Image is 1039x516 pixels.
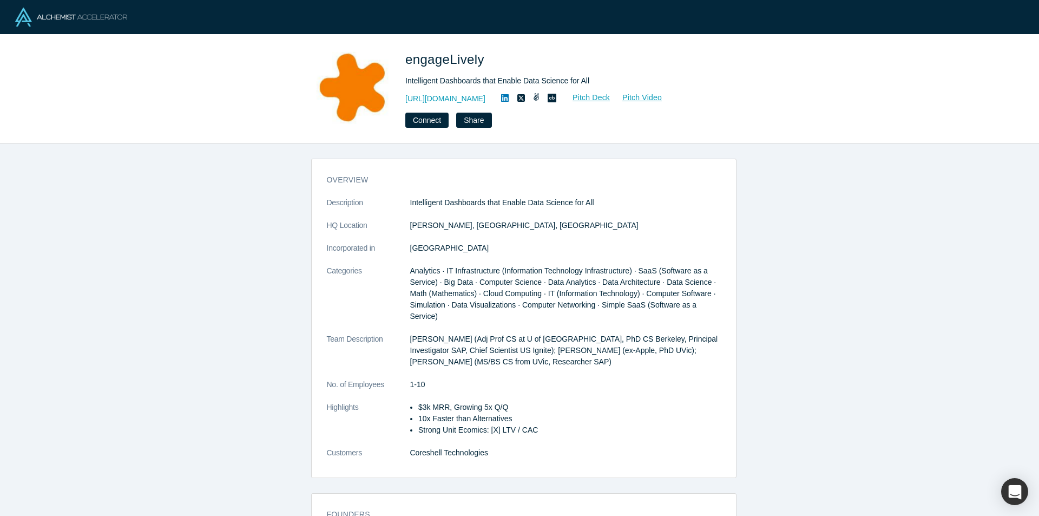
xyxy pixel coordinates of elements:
dd: [GEOGRAPHIC_DATA] [410,243,721,254]
button: Connect [405,113,449,128]
dd: 1-10 [410,379,721,390]
a: Pitch Video [610,92,662,104]
dt: Customers [327,447,410,470]
li: Strong Unit Ecomics: [X] LTV / CAC [418,424,721,436]
img: engageLively's Logo [314,50,390,126]
dt: HQ Location [327,220,410,243]
dt: No. of Employees [327,379,410,402]
dt: Description [327,197,410,220]
li: 10x Faster than Alternatives [418,413,721,424]
a: [URL][DOMAIN_NAME] [405,93,485,104]
span: engageLively [405,52,488,67]
dt: Team Description [327,334,410,379]
dd: [PERSON_NAME], [GEOGRAPHIC_DATA], [GEOGRAPHIC_DATA] [410,220,721,231]
span: Analytics · IT Infrastructure (Information Technology Infrastructure) · SaaS (Software as a Servi... [410,266,716,321]
dt: Incorporated in [327,243,410,265]
a: Pitch Deck [561,92,610,104]
li: $3k MRR, Growing 5x Q/Q [418,402,721,413]
p: [PERSON_NAME] (Adj Prof CS at U of [GEOGRAPHIC_DATA], PhD CS Berkeley, Principal Investigator SAP... [410,334,721,368]
div: Intelligent Dashboards that Enable Data Science for All [405,75,708,87]
dt: Highlights [327,402,410,447]
p: Intelligent Dashboards that Enable Data Science for All [410,197,721,208]
dd: Coreshell Technologies [410,447,721,459]
dt: Categories [327,265,410,334]
img: Alchemist Logo [15,8,127,27]
h3: overview [327,174,706,186]
button: Share [456,113,491,128]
